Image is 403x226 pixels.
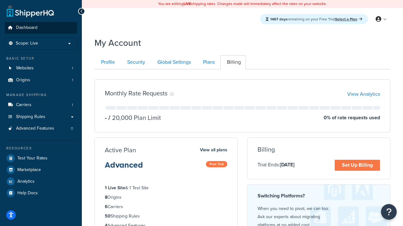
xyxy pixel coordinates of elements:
span: Origins [16,78,30,83]
span: Help Docs [17,191,38,196]
span: Websites [16,66,34,71]
a: Test Your Rates [5,153,77,164]
h3: Advanced [105,161,143,174]
span: Advanced Features [16,126,54,131]
h3: Billing [258,146,275,153]
h1: My Account [94,37,141,49]
a: Profile [94,55,120,69]
p: Trial Ends: [258,161,294,169]
a: Origins 1 [5,74,77,86]
span: Shipping Rules [16,114,45,120]
span: 1 [72,66,73,71]
div: Manage Shipping [5,92,77,98]
strong: 6 [105,203,108,210]
span: 1 [72,78,73,83]
li: Origins [105,194,227,201]
a: View Analytics [347,90,380,98]
li: Carriers [5,99,77,111]
a: Analytics [5,176,77,187]
a: Marketplace [5,164,77,175]
a: Billing [220,55,246,69]
a: Plans [196,55,220,69]
button: Open Resource Center [381,204,397,220]
span: Test Your Rates [17,156,48,161]
a: Advanced Features 0 [5,123,77,134]
strong: 1467 days [270,16,287,22]
span: Scope: Live [16,41,38,46]
li: & 1 Test Site [105,185,227,191]
span: / [108,113,111,122]
a: Help Docs [5,187,77,199]
strong: [DATE] [280,161,294,168]
h3: Active Plan [105,147,136,153]
li: Origins [5,74,77,86]
span: Marketplace [17,167,41,173]
li: Carriers [105,203,227,210]
span: Free Trial [206,161,227,167]
a: Select a Plan [335,16,362,22]
span: Analytics [17,179,35,184]
div: remaining on your Free Trial [260,14,368,24]
a: Websites 1 [5,62,77,74]
div: Basic Setup [5,56,77,61]
span: 0 [71,126,73,131]
li: Shipping Rules [105,213,227,220]
span: 1 [72,102,73,108]
b: LIVE [184,1,191,7]
a: ShipperHQ Home [7,5,54,17]
a: Shipping Rules [5,111,77,123]
strong: 8 [105,194,107,201]
p: - [105,113,107,122]
a: Set Up Billing [335,160,380,171]
li: Advanced Features [5,123,77,134]
p: 0 % of rate requests used [324,113,380,122]
a: Dashboard [5,22,77,34]
a: View all plans [200,146,227,154]
h3: Monthly Rate Requests [105,90,167,97]
strong: 50 [105,213,111,219]
div: Resources [5,146,77,151]
h4: Switching Platforms? [258,192,380,200]
span: Carriers [16,102,31,108]
a: Carriers 1 [5,99,77,111]
a: Security [121,55,150,69]
a: Global Settings [151,55,196,69]
li: Websites [5,62,77,74]
strong: 1 Live Site [105,185,125,191]
p: 20,000 Plan Limit [107,113,161,122]
span: Dashboard [16,25,37,30]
